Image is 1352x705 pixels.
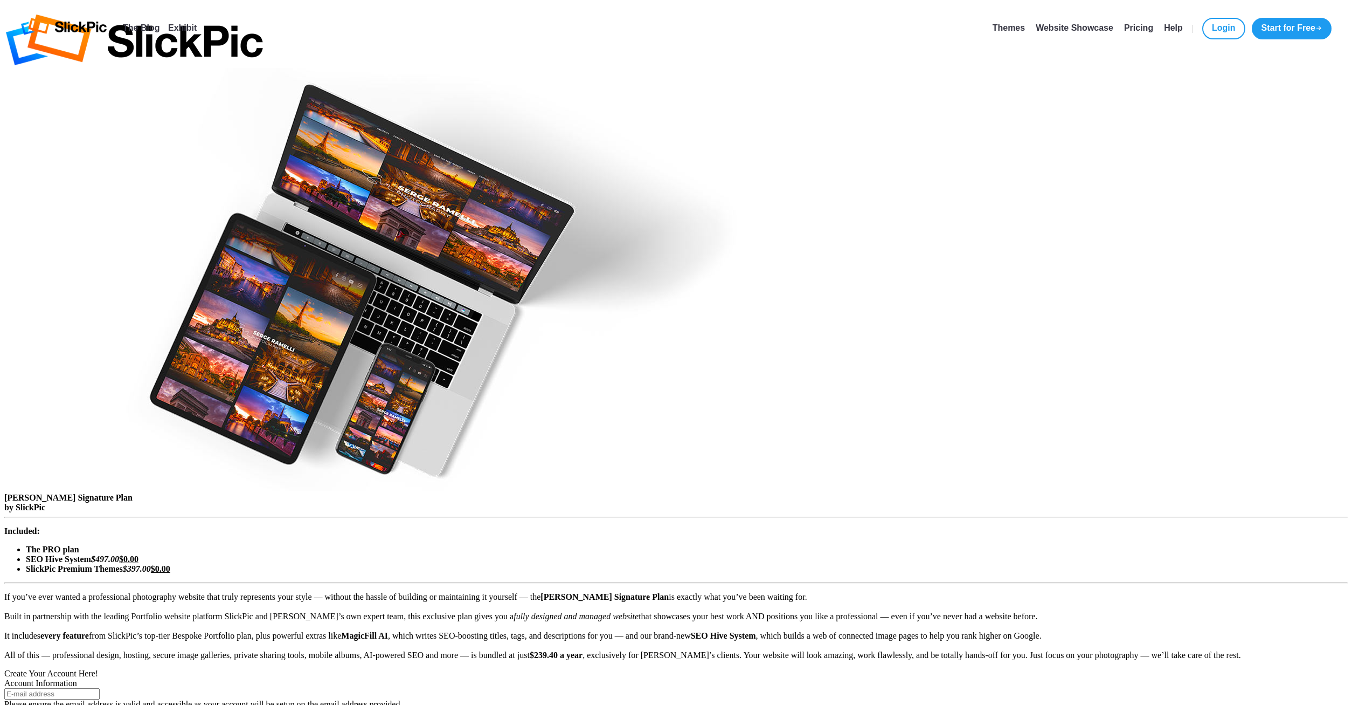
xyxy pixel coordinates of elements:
input: E-mail address [4,688,100,700]
b: [PERSON_NAME] Signature Plan [4,493,133,502]
i: $397.00 [123,564,151,573]
b: SEO Hive System [691,631,756,640]
i: fully designed and managed website [514,612,639,621]
b: SEO Hive System [26,555,91,564]
p: If you’ve ever wanted a professional photography website that truly represents your style — witho... [4,592,1348,660]
i: $497.00 [91,555,119,564]
div: Create Your Account Here! [4,669,1348,679]
b: Included: [4,526,40,536]
u: $0.00 [151,564,170,573]
b: The PRO plan [26,545,79,554]
b: [PERSON_NAME] Signature Plan [540,592,669,601]
u: $0.00 [119,555,138,564]
b: SlickPic Premium Themes [26,564,123,573]
b: $239.40 a year [530,651,583,660]
span: Account Information [4,679,77,688]
b: MagicFill AI [341,631,388,640]
b: by SlickPic [4,503,45,512]
b: every feature [40,631,89,640]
